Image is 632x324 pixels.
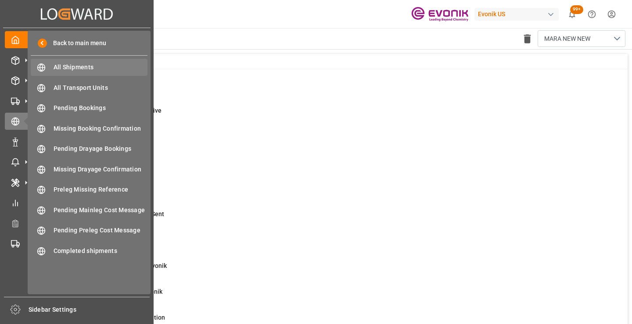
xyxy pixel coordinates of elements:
a: 0Error Sales Order Update to EvonikShipment [45,287,617,306]
a: My Cockpit [5,31,149,48]
span: Missing Booking Confirmation [54,124,148,133]
a: Pending Preleg Cost Message [31,222,147,239]
button: show 100 new notifications [562,4,582,24]
a: Pending Bookings [31,100,147,117]
a: Non Conformance [5,133,149,150]
span: Missing Drayage Confirmation [54,165,148,174]
button: open menu [538,30,625,47]
a: 36ETD>3 Days Past,No Cost Msg SentShipment [45,210,617,228]
a: Transport Planning [5,235,149,252]
a: 24ABS: No Init Bkg Conf DateShipment [45,132,617,150]
span: MARA NEW NEW [544,34,590,43]
span: 99+ [570,5,583,14]
a: My Reports [5,194,149,211]
a: 0MOT Missing at Order LevelSales Order-IVPO [45,80,617,99]
a: Pending Drayage Bookings [31,140,147,157]
a: Missing Booking Confirmation [31,120,147,137]
a: 21ETA > 10 Days , No ATA EnteredShipment [45,184,617,202]
span: Completed shipments [54,246,148,256]
span: All Transport Units [54,83,148,93]
button: Help Center [582,4,602,24]
a: 0Deactivated EDI - Shipment ActiveShipment [45,106,617,125]
span: Sidebar Settings [29,305,150,314]
a: Completed shipments [31,242,147,259]
span: Back to main menu [47,39,106,48]
a: 11ETD < 3 Days,No Del # Rec'dShipment [45,235,617,254]
a: 10ABS: No Bkg Req Sent DateShipment [45,158,617,176]
span: Pending Drayage Bookings [54,144,148,153]
a: Missing Drayage Confirmation [31,160,147,178]
div: Evonik US [474,8,559,21]
a: All Transport Units [31,79,147,96]
a: 0Error on Initial Sales Order to EvonikShipment [45,261,617,280]
span: Preleg Missing Reference [54,185,148,194]
span: Pending Preleg Cost Message [54,226,148,235]
span: Pending Mainleg Cost Message [54,206,148,215]
button: Evonik US [474,6,562,22]
a: Pending Mainleg Cost Message [31,201,147,218]
img: Evonik-brand-mark-Deep-Purple-RGB.jpeg_1700498283.jpeg [411,7,468,22]
a: Preleg Missing Reference [31,181,147,198]
a: Transport Planner [5,214,149,231]
a: All Shipments [31,59,147,76]
span: All Shipments [54,63,148,72]
span: Pending Bookings [54,103,148,113]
